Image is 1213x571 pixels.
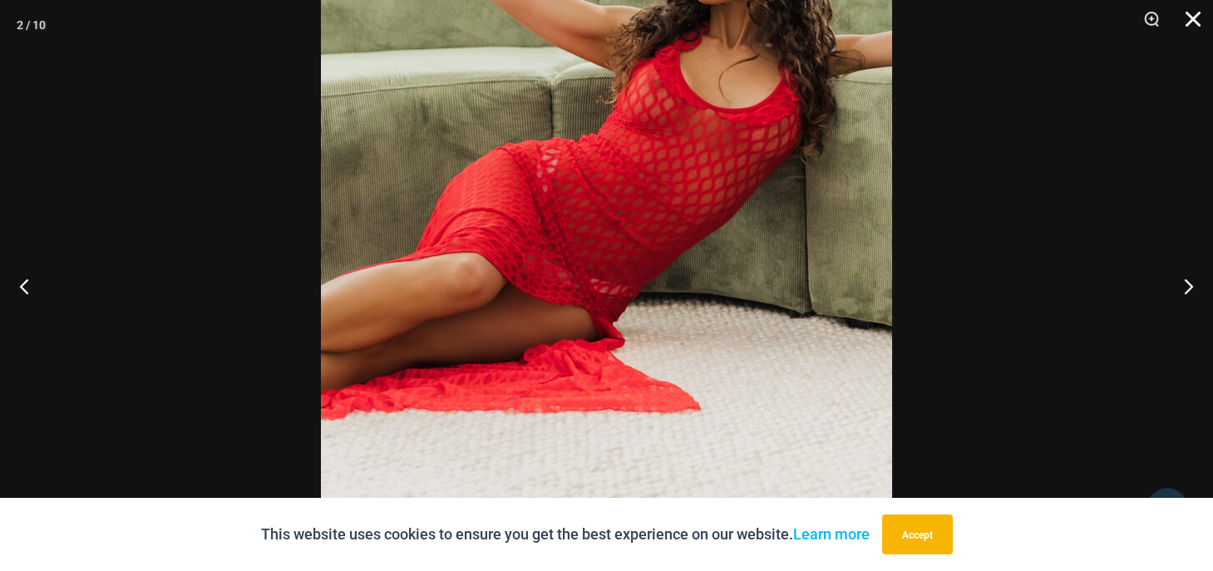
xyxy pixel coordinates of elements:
button: Next [1151,244,1213,327]
a: Learn more [793,525,870,543]
button: Accept [882,514,953,554]
p: This website uses cookies to ensure you get the best experience on our website. [261,522,870,547]
div: 2 / 10 [17,12,46,37]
